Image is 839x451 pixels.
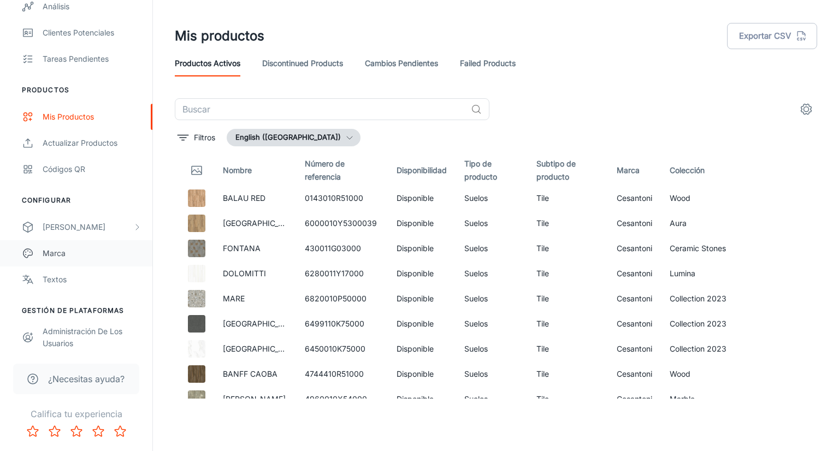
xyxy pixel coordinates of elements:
[223,269,266,278] a: DOLOMITTI
[296,155,388,186] th: Número de referencia
[456,311,527,336] td: Suelos
[227,129,361,146] button: English ([GEOGRAPHIC_DATA])
[43,247,141,259] div: Marca
[262,50,343,76] a: Discontinued Products
[456,286,527,311] td: Suelos
[44,420,66,442] button: Rate 2 star
[528,211,608,236] td: Tile
[87,420,109,442] button: Rate 4 star
[661,361,735,387] td: Wood
[528,336,608,361] td: Tile
[661,387,735,412] td: Marble
[661,186,735,211] td: Wood
[296,361,388,387] td: 4744410R51000
[175,129,218,146] button: filter
[661,311,735,336] td: Collection 2023
[175,98,466,120] input: Buscar
[223,319,301,328] a: [GEOGRAPHIC_DATA]
[43,325,141,349] div: Administración de los usuarios
[661,211,735,236] td: Aura
[175,26,264,46] h1: Mis productos
[194,132,215,144] p: Filtros
[608,387,661,412] td: Cesantoni
[296,186,388,211] td: 0143010R51000
[214,155,296,186] th: Nombre
[388,361,456,387] td: Disponible
[223,344,301,353] a: [GEOGRAPHIC_DATA]
[365,50,438,76] a: Cambios pendientes
[388,211,456,236] td: Disponible
[22,420,44,442] button: Rate 1 star
[388,311,456,336] td: Disponible
[456,155,527,186] th: Tipo de producto
[9,407,144,420] p: Califica tu experiencia
[456,387,527,412] td: Suelos
[43,137,141,149] div: Actualizar productos
[43,1,141,13] div: Análisis
[296,387,388,412] td: 4960010X54000
[528,311,608,336] td: Tile
[43,53,141,65] div: Tareas pendientes
[223,294,245,303] a: MARE
[608,311,661,336] td: Cesantoni
[528,387,608,412] td: Tile
[43,111,141,123] div: Mis productos
[608,361,661,387] td: Cesantoni
[528,261,608,286] td: Tile
[296,261,388,286] td: 6280011Y17000
[528,155,608,186] th: Subtipo de producto
[223,394,286,403] a: [PERSON_NAME]
[48,372,125,385] span: ¿Necesitas ayuda?
[456,186,527,211] td: Suelos
[608,236,661,261] td: Cesantoni
[661,336,735,361] td: Collection 2023
[296,211,388,236] td: 6000010Y5300039
[456,336,527,361] td: Suelos
[661,155,735,186] th: Colección
[190,164,203,177] svg: Thumbnail
[608,286,661,311] td: Cesantoni
[223,193,265,203] a: BALAU RED
[388,155,456,186] th: Disponibilidad
[456,261,527,286] td: Suelos
[661,286,735,311] td: Collection 2023
[388,186,456,211] td: Disponible
[460,50,516,76] a: Failed Products
[388,236,456,261] td: Disponible
[608,155,661,186] th: Marca
[661,236,735,261] td: Ceramic Stones
[795,98,817,120] button: settings
[456,361,527,387] td: Suelos
[223,218,301,228] a: [GEOGRAPHIC_DATA]
[528,236,608,261] td: Tile
[296,336,388,361] td: 6450010K75000
[296,286,388,311] td: 6820010P50000
[528,286,608,311] td: Tile
[608,261,661,286] td: Cesantoni
[388,336,456,361] td: Disponible
[43,27,141,39] div: Clientes potenciales
[608,211,661,236] td: Cesantoni
[43,163,141,175] div: Códigos QR
[175,50,240,76] a: Productos activos
[727,23,817,49] button: Exportar CSV
[456,211,527,236] td: Suelos
[296,236,388,261] td: 430011G03000
[223,369,277,378] a: BANFF CAOBA
[528,186,608,211] td: Tile
[528,361,608,387] td: Tile
[388,261,456,286] td: Disponible
[388,387,456,412] td: Disponible
[661,261,735,286] td: Lumina
[456,236,527,261] td: Suelos
[43,274,141,286] div: Textos
[66,420,87,442] button: Rate 3 star
[296,311,388,336] td: 6499110K75000
[223,244,261,253] a: FONTANA
[608,186,661,211] td: Cesantoni
[43,221,133,233] div: [PERSON_NAME]
[109,420,131,442] button: Rate 5 star
[608,336,661,361] td: Cesantoni
[388,286,456,311] td: Disponible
